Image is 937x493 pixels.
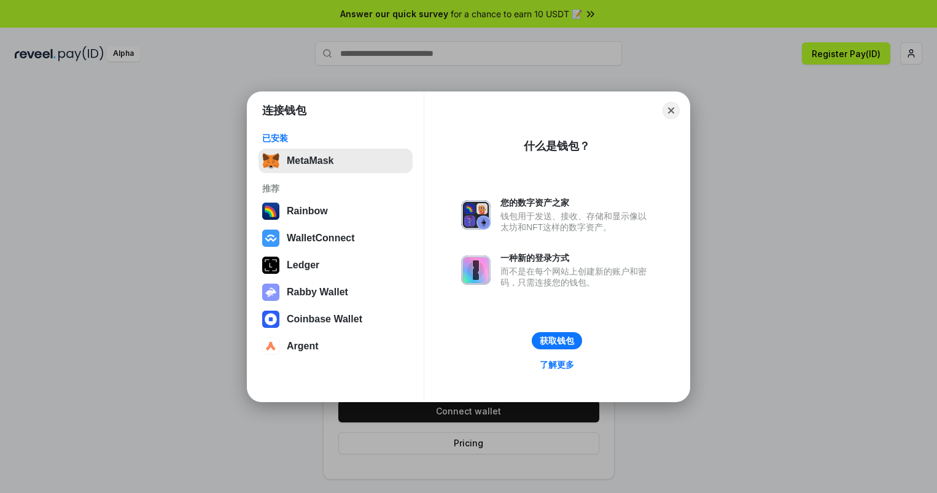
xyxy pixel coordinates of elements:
div: Argent [287,341,319,352]
h1: 连接钱包 [262,103,306,118]
div: 钱包用于发送、接收、存储和显示像以太坊和NFT这样的数字资产。 [500,211,653,233]
div: 已安装 [262,133,409,144]
button: 获取钱包 [532,332,582,349]
button: Rainbow [259,199,413,223]
div: WalletConnect [287,233,355,244]
img: svg+xml,%3Csvg%20xmlns%3D%22http%3A%2F%2Fwww.w3.org%2F2000%2Fsvg%22%20fill%3D%22none%22%20viewBox... [461,255,491,285]
div: 了解更多 [540,359,574,370]
button: Rabby Wallet [259,280,413,305]
a: 了解更多 [532,357,581,373]
img: svg+xml,%3Csvg%20xmlns%3D%22http%3A%2F%2Fwww.w3.org%2F2000%2Fsvg%22%20fill%3D%22none%22%20viewBox... [262,284,279,301]
div: 推荐 [262,183,409,194]
div: 而不是在每个网站上创建新的账户和密码，只需连接您的钱包。 [500,266,653,288]
div: 您的数字资产之家 [500,197,653,208]
img: svg+xml,%3Csvg%20width%3D%22120%22%20height%3D%22120%22%20viewBox%3D%220%200%20120%20120%22%20fil... [262,203,279,220]
button: Coinbase Wallet [259,307,413,332]
button: Close [663,102,680,119]
div: 获取钱包 [540,335,574,346]
div: 一种新的登录方式 [500,252,653,263]
div: MetaMask [287,155,333,166]
button: Argent [259,334,413,359]
img: svg+xml,%3Csvg%20width%3D%2228%22%20height%3D%2228%22%20viewBox%3D%220%200%2028%2028%22%20fill%3D... [262,311,279,328]
img: svg+xml,%3Csvg%20width%3D%2228%22%20height%3D%2228%22%20viewBox%3D%220%200%2028%2028%22%20fill%3D... [262,230,279,247]
div: Rabby Wallet [287,287,348,298]
div: Ledger [287,260,319,271]
div: Coinbase Wallet [287,314,362,325]
button: Ledger [259,253,413,278]
button: MetaMask [259,149,413,173]
img: svg+xml,%3Csvg%20width%3D%2228%22%20height%3D%2228%22%20viewBox%3D%220%200%2028%2028%22%20fill%3D... [262,338,279,355]
img: svg+xml,%3Csvg%20xmlns%3D%22http%3A%2F%2Fwww.w3.org%2F2000%2Fsvg%22%20width%3D%2228%22%20height%3... [262,257,279,274]
div: 什么是钱包？ [524,139,590,153]
img: svg+xml,%3Csvg%20xmlns%3D%22http%3A%2F%2Fwww.w3.org%2F2000%2Fsvg%22%20fill%3D%22none%22%20viewBox... [461,200,491,230]
div: Rainbow [287,206,328,217]
img: svg+xml,%3Csvg%20fill%3D%22none%22%20height%3D%2233%22%20viewBox%3D%220%200%2035%2033%22%20width%... [262,152,279,169]
button: WalletConnect [259,226,413,250]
